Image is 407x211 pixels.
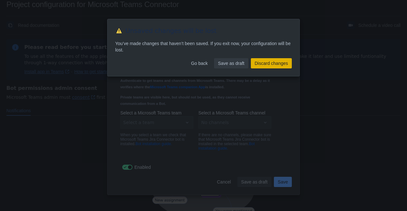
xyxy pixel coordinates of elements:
button: Discard changes [251,58,292,68]
span: Go back [191,58,208,68]
button: Save as draft [214,58,248,68]
span: Save as draft [218,58,244,68]
button: Go back [187,58,211,68]
span: Unsaved changes will be lost [125,27,217,35]
span: warning [115,27,123,35]
span: Discard changes [255,58,288,68]
div: You’ve made changes that haven’t been saved. If you exit now, your configuration will be lost. [108,40,299,54]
